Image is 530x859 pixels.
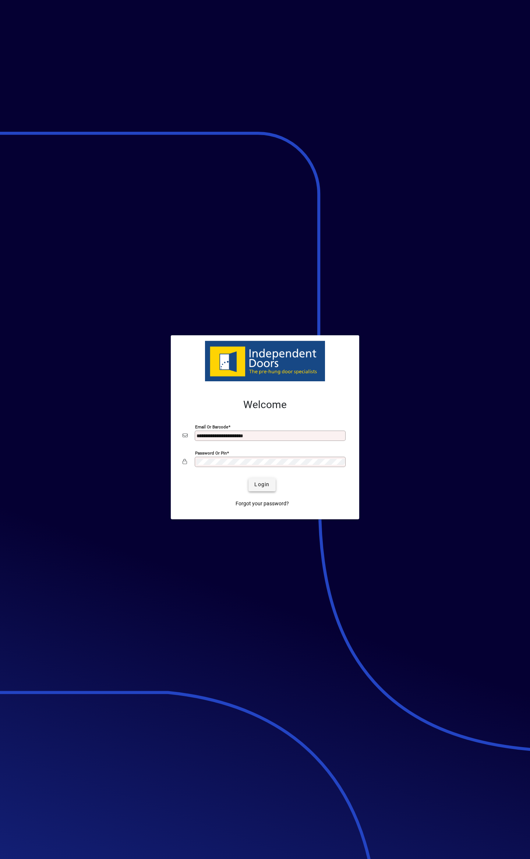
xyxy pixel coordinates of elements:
[236,500,289,508] span: Forgot your password?
[254,481,269,488] span: Login
[195,450,227,455] mat-label: Password or Pin
[195,424,228,429] mat-label: Email or Barcode
[183,399,347,411] h2: Welcome
[233,497,292,510] a: Forgot your password?
[248,478,275,491] button: Login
